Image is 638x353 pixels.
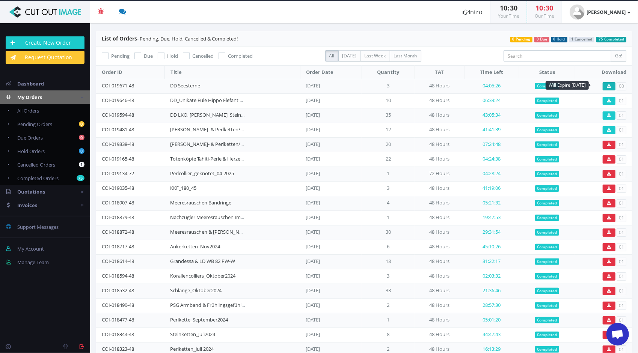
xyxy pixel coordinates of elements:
span: 0 Due [534,37,549,42]
td: [DATE] [300,284,362,298]
span: Completed [535,302,560,309]
td: 07:24:48 [464,137,519,152]
a: [PERSON_NAME] [562,1,638,23]
td: [DATE] [300,167,362,181]
input: Go! [611,50,626,62]
td: 41:19:06 [464,181,519,196]
a: Intro [455,1,490,23]
span: Completed [535,127,560,134]
span: List of Orders [102,35,137,42]
th: Status [519,66,575,79]
label: Last Month [390,50,421,62]
span: Completed [535,112,560,119]
span: Dashboard [17,80,44,87]
td: [DATE] [300,225,362,240]
span: Completed [535,346,560,353]
td: 12 [362,123,415,137]
td: 2 [362,298,415,313]
a: Nachzügler Meeresrauschen Image [170,214,249,221]
span: Completed [535,141,560,148]
span: 75 Completed [596,37,626,42]
span: 10 [536,3,543,12]
a: DD Seesterne [170,82,200,89]
td: 48 Hours [415,269,464,284]
span: 0 Pending [510,37,533,42]
b: 0 [79,121,84,127]
a: COI-018907-48 [102,199,134,206]
span: Pending Orders [17,121,52,128]
span: Hold Orders [17,148,45,155]
span: Completed [535,288,560,294]
td: 30 [362,225,415,240]
td: 48 Hours [415,108,464,123]
td: 21:36:46 [464,284,519,298]
label: All [325,50,339,62]
td: 41:41:39 [464,123,519,137]
a: Totenköpfe Tahiti-Perle & Herzen Unikat [170,155,259,162]
td: 1 [362,210,415,225]
a: COI-018594-48 [102,272,134,279]
a: Perlkette_September2024 [170,316,228,323]
td: [DATE] [300,254,362,269]
th: TAT [415,66,464,79]
th: Download [575,66,632,79]
a: Schlange_Oktober2024 [170,287,222,294]
label: [DATE] [338,50,361,62]
span: 10 [500,3,507,12]
span: 1 Cancelled [569,37,595,42]
td: [DATE] [300,123,362,137]
td: 02:03:32 [464,269,519,284]
td: 33 [362,284,415,298]
div: Chat öffnen [606,323,629,345]
span: Completed [535,317,560,324]
span: Support Messages [17,224,59,230]
span: Completed [535,98,560,104]
td: 05:01:20 [464,313,519,327]
a: [PERSON_NAME]- & Perlketten/Armband, FR [PERSON_NAME] + Armband, Koralle [170,126,352,133]
a: COI-018344-48 [102,331,134,338]
td: 48 Hours [415,254,464,269]
th: Time Left [464,66,519,79]
input: Search [504,50,611,62]
td: 48 Hours [415,196,464,210]
td: 04:28:24 [464,167,519,181]
span: Completed [535,244,560,251]
a: Korallencolliers_Oktober2024 [170,272,235,279]
td: 48 Hours [415,181,464,196]
span: Completed [535,332,560,338]
th: Title [164,66,300,79]
a: DD LKO, [PERSON_NAME], Steinketten, Koralle-[PERSON_NAME] und weitere Raritäten [170,111,362,118]
td: 48 Hours [415,327,464,342]
small: Your Time [498,13,519,19]
a: COI-019338-48 [102,141,134,147]
span: 0 Hold [551,37,567,42]
td: 48 Hours [415,93,464,108]
a: COI-018614-48 [102,258,134,264]
a: [PERSON_NAME]- & Perlketten/Armband, HBR Ringe Outlet [170,141,302,147]
span: Manage Team [17,259,49,266]
a: COI-019646-48 [102,97,134,104]
span: Completed [535,215,560,221]
b: 75 [77,175,84,181]
td: 20 [362,137,415,152]
td: 48 Hours [415,210,464,225]
span: Completed [535,229,560,236]
label: Last Week [360,50,390,62]
span: Cancelled Orders [17,161,55,168]
td: 48 Hours [415,284,464,298]
span: Due [144,53,153,59]
td: 48 Hours [415,123,464,137]
td: 35 [362,108,415,123]
td: [DATE] [300,108,362,123]
td: [DATE] [300,240,362,254]
td: [DATE] [300,137,362,152]
td: [DATE] [300,181,362,196]
span: Due Orders [17,134,43,141]
td: [DATE] [300,196,362,210]
a: COI-019035-48 [102,185,134,191]
img: user_default.jpg [570,5,585,20]
b: 0 [79,135,84,140]
td: 8 [362,327,415,342]
span: My Orders [17,94,42,101]
a: Perlcollier_geknotet_04-2025 [170,170,234,177]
